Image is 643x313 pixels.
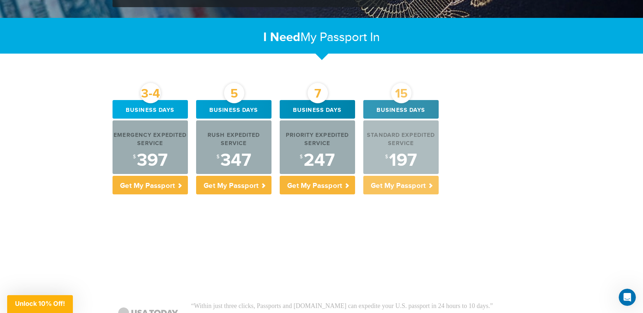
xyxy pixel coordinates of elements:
[363,151,439,169] div: 197
[140,83,161,103] div: 3-4
[7,295,73,313] div: Unlock 10% Off!
[113,30,530,45] h2: My
[300,154,303,160] sup: $
[385,154,388,160] sup: $
[224,83,244,103] div: 5
[15,300,65,307] span: Unlock 10% Off!
[113,151,188,169] div: 397
[196,176,271,194] p: Get My Passport
[619,289,636,306] iframe: Intercom live chat
[113,100,188,194] a: 3-4 Business days Emergency Expedited Service $397 Get My Passport
[391,83,412,103] div: 15
[196,131,271,148] div: Rush Expedited Service
[113,176,188,194] p: Get My Passport
[308,83,328,103] div: 7
[196,100,271,119] div: Business days
[263,30,300,45] strong: I Need
[363,176,439,194] p: Get My Passport
[191,302,530,311] p: “Within just three clicks, Passports and [DOMAIN_NAME] can expedite your U.S. passport in 24 hour...
[216,154,219,160] sup: $
[107,216,536,302] iframe: Customer reviews powered by Trustpilot
[280,176,355,194] p: Get My Passport
[280,131,355,148] div: Priority Expedited Service
[363,100,439,194] a: 15 Business days Standard Expedited Service $197 Get My Passport
[133,154,136,160] sup: $
[196,151,271,169] div: 347
[113,131,188,148] div: Emergency Expedited Service
[280,151,355,169] div: 247
[363,100,439,119] div: Business days
[363,131,439,148] div: Standard Expedited Service
[280,100,355,119] div: Business days
[280,100,355,194] a: 7 Business days Priority Expedited Service $247 Get My Passport
[113,100,188,119] div: Business days
[196,100,271,194] a: 5 Business days Rush Expedited Service $347 Get My Passport
[320,30,380,45] span: Passport In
